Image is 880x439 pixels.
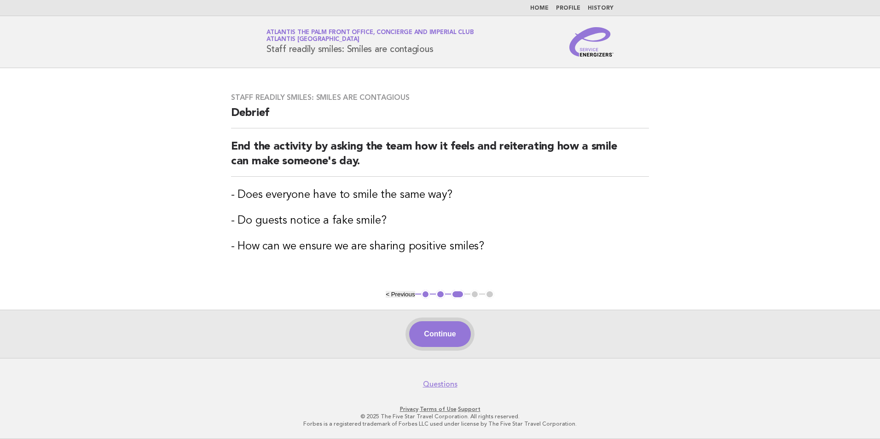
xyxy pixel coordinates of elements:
button: 2 [436,290,445,299]
span: Atlantis [GEOGRAPHIC_DATA] [266,37,359,43]
p: Forbes is a registered trademark of Forbes LLC used under license by The Five Star Travel Corpora... [158,420,722,427]
a: Support [458,406,481,412]
p: · · [158,405,722,413]
button: 3 [451,290,464,299]
img: Service Energizers [569,27,614,57]
h3: - Does everyone have to smile the same way? [231,188,649,202]
h3: Staff readily smiles: Smiles are contagious [231,93,649,102]
h3: - Do guests notice a fake smile? [231,214,649,228]
a: Terms of Use [420,406,457,412]
button: Continue [409,321,470,347]
a: Atlantis The Palm Front Office, Concierge and Imperial ClubAtlantis [GEOGRAPHIC_DATA] [266,29,474,42]
button: 1 [421,290,430,299]
button: < Previous [386,291,415,298]
a: Home [530,6,549,11]
a: History [588,6,614,11]
h1: Staff readily smiles: Smiles are contagious [266,30,474,54]
a: Profile [556,6,580,11]
a: Privacy [400,406,418,412]
h3: - How can we ensure we are sharing positive smiles? [231,239,649,254]
a: Questions [423,380,457,389]
p: © 2025 The Five Star Travel Corporation. All rights reserved. [158,413,722,420]
h2: Debrief [231,106,649,128]
h2: End the activity by asking the team how it feels and reiterating how a smile can make someone's day. [231,139,649,177]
